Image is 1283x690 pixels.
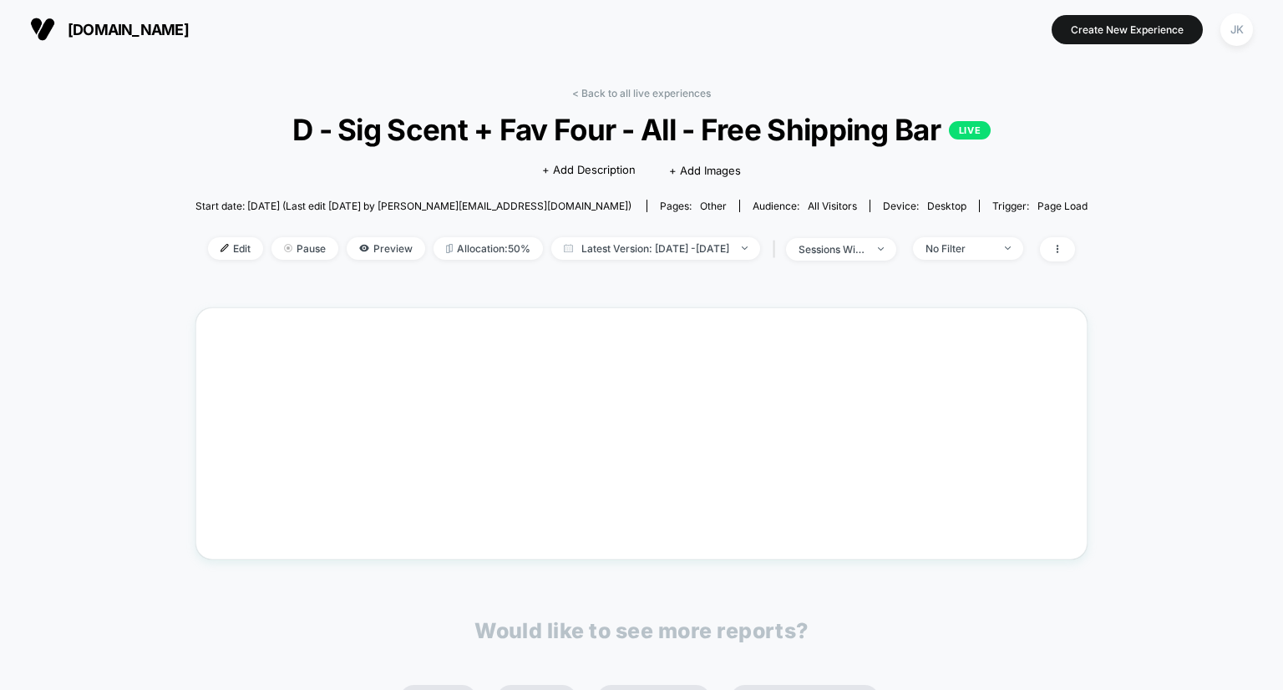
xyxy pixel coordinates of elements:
[446,244,453,253] img: rebalance
[925,242,992,255] div: No Filter
[1220,13,1253,46] div: JK
[949,121,991,140] p: LIVE
[870,200,979,212] span: Device:
[753,200,857,212] div: Audience:
[542,162,636,179] span: + Add Description
[271,237,338,260] span: Pause
[808,200,857,212] span: All Visitors
[768,237,786,261] span: |
[927,200,966,212] span: desktop
[878,247,884,251] img: end
[195,200,631,212] span: Start date: [DATE] (Last edit [DATE] by [PERSON_NAME][EMAIL_ADDRESS][DOMAIN_NAME])
[347,237,425,260] span: Preview
[660,200,727,212] div: Pages:
[992,200,1088,212] div: Trigger:
[30,17,55,42] img: Visually logo
[700,200,727,212] span: other
[284,244,292,252] img: end
[1037,200,1088,212] span: Page Load
[551,237,760,260] span: Latest Version: [DATE] - [DATE]
[1005,246,1011,250] img: end
[799,243,865,256] div: sessions with impression
[564,244,573,252] img: calendar
[474,618,809,643] p: Would like to see more reports?
[25,16,194,43] button: [DOMAIN_NAME]
[1215,13,1258,47] button: JK
[434,237,543,260] span: Allocation: 50%
[572,87,711,99] a: < Back to all live experiences
[208,237,263,260] span: Edit
[241,112,1043,147] span: D - Sig Scent + Fav Four - All - Free Shipping Bar
[68,21,189,38] span: [DOMAIN_NAME]
[221,244,229,252] img: edit
[669,164,741,177] span: + Add Images
[742,246,748,250] img: end
[1052,15,1203,44] button: Create New Experience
